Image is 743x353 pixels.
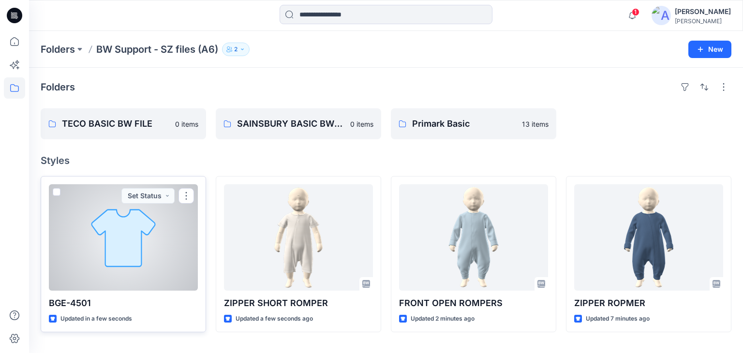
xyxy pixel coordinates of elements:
h4: Folders [41,81,75,93]
p: BW Support - SZ files (A6) [96,43,218,56]
div: [PERSON_NAME] [675,17,731,25]
span: 1 [632,8,639,16]
button: New [688,41,731,58]
a: Primark Basic13 items [391,108,556,139]
p: SAINSBURY BASIC BW FILE [237,117,344,131]
p: Updated in a few seconds [60,314,132,324]
p: Updated a few seconds ago [236,314,313,324]
p: BGE-4501 [49,296,198,310]
p: ZIPPER SHORT ROMPER [224,296,373,310]
div: [PERSON_NAME] [675,6,731,17]
button: 2 [222,43,250,56]
p: Primark Basic [412,117,516,131]
p: FRONT OPEN ROMPERS [399,296,548,310]
p: 2 [234,44,238,55]
p: 0 items [175,119,198,129]
a: FRONT OPEN ROMPERS [399,184,548,291]
p: ZIPPER ROPMER [574,296,723,310]
p: 0 items [350,119,373,129]
a: SAINSBURY BASIC BW FILE0 items [216,108,381,139]
p: Updated 7 minutes ago [586,314,650,324]
p: Updated 2 minutes ago [411,314,475,324]
a: BGE-4501 [49,184,198,291]
a: ZIPPER SHORT ROMPER [224,184,373,291]
p: TECO BASIC BW FILE [62,117,169,131]
a: Folders [41,43,75,56]
img: avatar [652,6,671,25]
a: TECO BASIC BW FILE0 items [41,108,206,139]
p: 13 items [522,119,549,129]
h4: Styles [41,155,731,166]
a: ZIPPER ROPMER [574,184,723,291]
